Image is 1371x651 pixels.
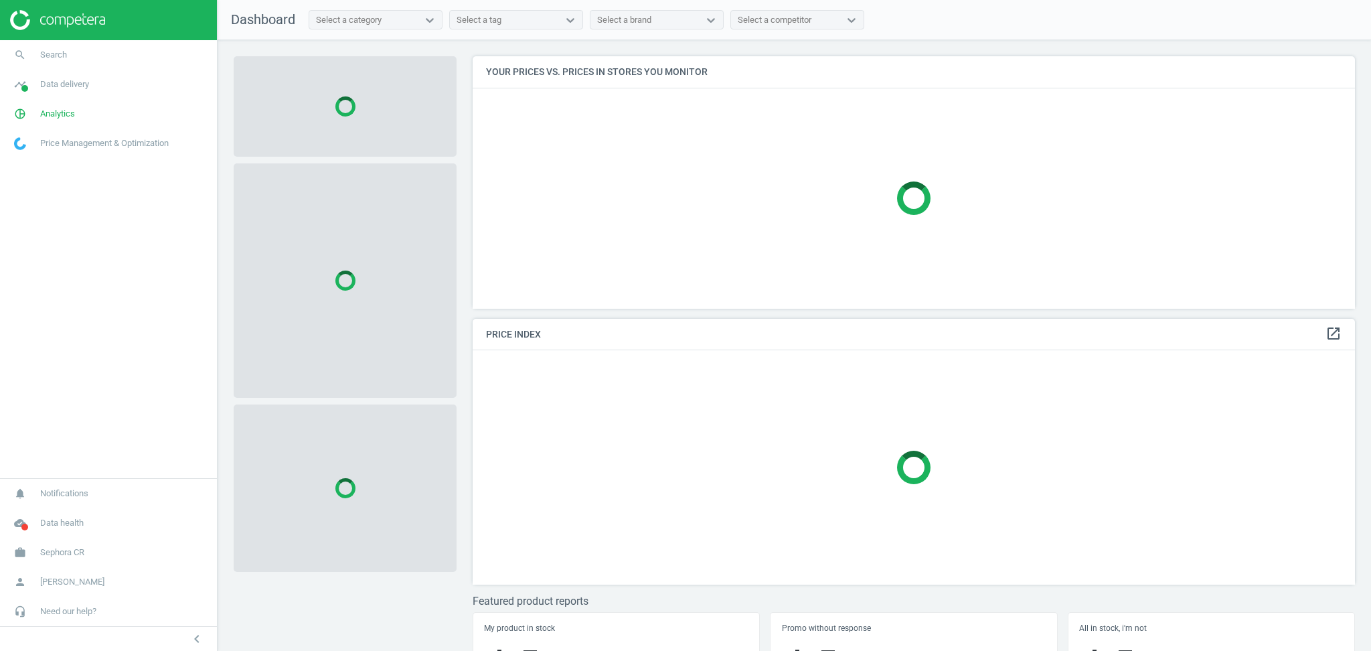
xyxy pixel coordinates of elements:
h4: Price Index [473,319,1355,350]
i: headset_mic [7,599,33,624]
img: wGWNvw8QSZomAAAAABJRU5ErkJggg== [14,137,26,150]
i: timeline [7,72,33,97]
h3: Featured product reports [473,595,1355,607]
span: [PERSON_NAME] [40,576,104,588]
span: Sephora CR [40,547,84,559]
a: open_in_new [1325,325,1342,343]
span: Data delivery [40,78,89,90]
h4: Your prices vs. prices in stores you monitor [473,56,1355,88]
button: chevron_left [180,630,214,648]
div: Select a competitor [738,14,811,26]
i: chevron_left [189,631,205,647]
span: Data health [40,517,84,529]
h5: Promo without response [782,624,1046,633]
i: cloud_done [7,510,33,536]
i: search [7,42,33,68]
div: Select a tag [457,14,501,26]
span: Need our help? [40,605,96,618]
h5: All in stock, i'm not [1079,624,1344,633]
i: open_in_new [1325,325,1342,342]
div: Select a brand [597,14,651,26]
span: Analytics [40,108,75,120]
span: Dashboard [231,11,295,27]
div: Select a category [316,14,382,26]
i: work [7,540,33,565]
span: Search [40,49,67,61]
i: notifications [7,481,33,506]
img: ajHJNr6hYgQAAAAASUVORK5CYII= [10,10,105,30]
span: Price Management & Optimization [40,137,169,149]
span: Notifications [40,488,88,500]
i: person [7,569,33,595]
h5: My product in stock [484,624,748,633]
i: pie_chart_outlined [7,101,33,127]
